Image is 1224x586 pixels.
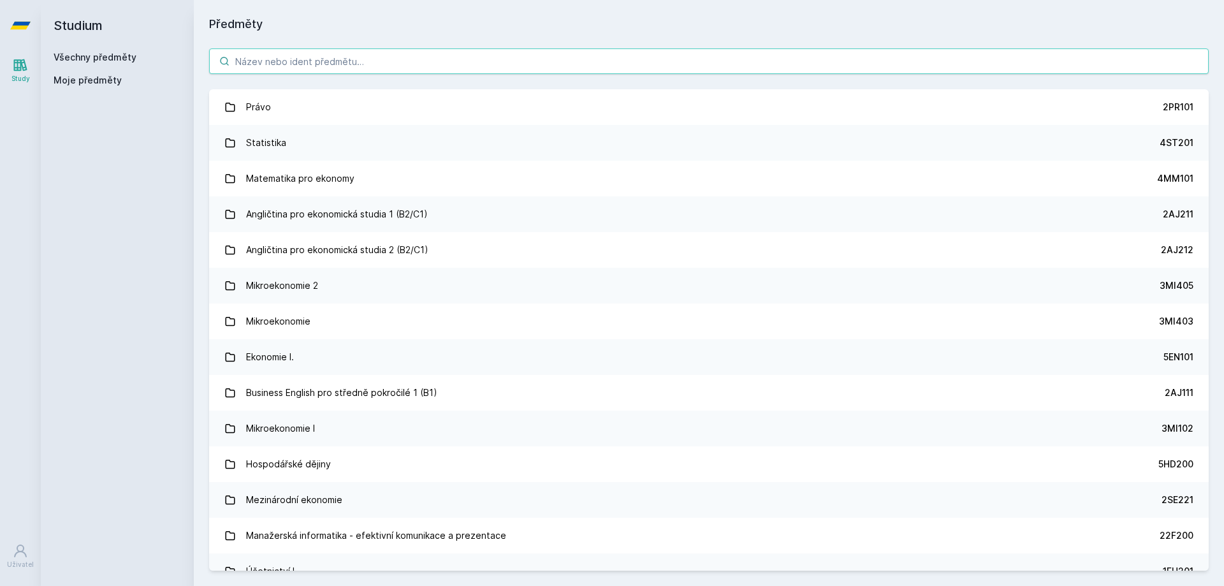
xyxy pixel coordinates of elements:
a: Manažerská informatika - efektivní komunikace a prezentace 22F200 [209,518,1209,553]
a: Business English pro středně pokročilé 1 (B1) 2AJ111 [209,375,1209,411]
div: Matematika pro ekonomy [246,166,354,191]
div: 3MI405 [1160,279,1193,292]
div: Mikroekonomie I [246,416,315,441]
div: 4MM101 [1157,172,1193,185]
h1: Předměty [209,15,1209,33]
div: Mikroekonomie 2 [246,273,318,298]
div: 2SE221 [1162,494,1193,506]
a: Mikroekonomie I 3MI102 [209,411,1209,446]
div: Mikroekonomie [246,309,310,334]
div: Hospodářské dějiny [246,451,331,477]
a: Angličtina pro ekonomická studia 2 (B2/C1) 2AJ212 [209,232,1209,268]
div: 4ST201 [1160,136,1193,149]
a: Hospodářské dějiny 5HD200 [209,446,1209,482]
div: Mezinárodní ekonomie [246,487,342,513]
div: Uživatel [7,560,34,569]
div: Statistika [246,130,286,156]
div: 3MI102 [1162,422,1193,435]
a: Právo 2PR101 [209,89,1209,125]
a: Ekonomie I. 5EN101 [209,339,1209,375]
div: 1FU201 [1163,565,1193,578]
div: Business English pro středně pokročilé 1 (B1) [246,380,437,406]
a: Mezinárodní ekonomie 2SE221 [209,482,1209,518]
a: Všechny předměty [54,52,136,62]
div: 2AJ212 [1161,244,1193,256]
a: Angličtina pro ekonomická studia 1 (B2/C1) 2AJ211 [209,196,1209,232]
a: Uživatel [3,537,38,576]
input: Název nebo ident předmětu… [209,48,1209,74]
span: Moje předměty [54,74,122,87]
div: 5EN101 [1163,351,1193,363]
div: 2AJ211 [1163,208,1193,221]
a: Mikroekonomie 2 3MI405 [209,268,1209,304]
div: 22F200 [1160,529,1193,542]
a: Study [3,51,38,90]
div: 2PR101 [1163,101,1193,114]
div: 5HD200 [1158,458,1193,471]
div: Účetnictví I. [246,559,297,584]
div: Právo [246,94,271,120]
div: Angličtina pro ekonomická studia 1 (B2/C1) [246,201,428,227]
div: Ekonomie I. [246,344,294,370]
a: Mikroekonomie 3MI403 [209,304,1209,339]
div: Study [11,74,30,84]
div: Manažerská informatika - efektivní komunikace a prezentace [246,523,506,548]
div: 2AJ111 [1165,386,1193,399]
a: Statistika 4ST201 [209,125,1209,161]
div: Angličtina pro ekonomická studia 2 (B2/C1) [246,237,428,263]
a: Matematika pro ekonomy 4MM101 [209,161,1209,196]
div: 3MI403 [1159,315,1193,328]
